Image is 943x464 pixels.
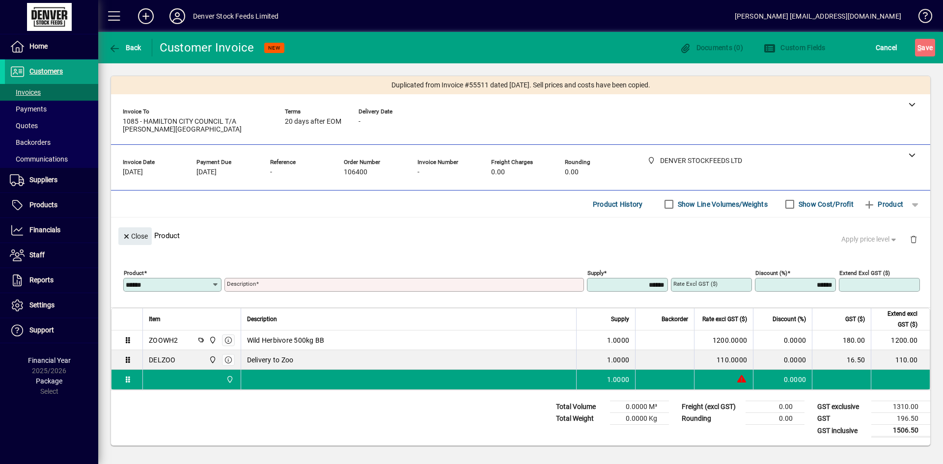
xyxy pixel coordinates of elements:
td: GST exclusive [812,401,871,413]
td: 1200.00 [871,330,930,350]
span: 1085 - HAMILTON CITY COUNCIL T/A [PERSON_NAME][GEOGRAPHIC_DATA] [123,118,270,134]
td: 110.00 [871,350,930,370]
div: Customer Invoice [160,40,254,55]
span: Wild Herbivore 500kg BB [247,335,325,345]
span: Apply price level [841,234,898,245]
a: Reports [5,268,98,293]
button: Add [130,7,162,25]
a: Knowledge Base [911,2,931,34]
span: Home [29,42,48,50]
td: 180.00 [812,330,871,350]
span: Staff [29,251,45,259]
span: Product History [593,196,643,212]
mat-label: Discount (%) [755,270,787,276]
a: Settings [5,293,98,318]
td: 196.50 [871,413,930,425]
div: 110.0000 [700,355,747,365]
a: Quotes [5,117,98,134]
td: 0.0000 [753,330,812,350]
span: Quotes [10,122,38,130]
span: 0.00 [565,168,579,176]
button: Close [118,227,152,245]
label: Show Cost/Profit [797,199,854,209]
td: GST [812,413,871,425]
span: DENVER STOCKFEEDS LTD [206,335,218,346]
span: Customers [29,67,63,75]
span: Package [36,377,62,385]
span: S [917,44,921,52]
span: Products [29,201,57,209]
span: - [359,118,361,126]
span: Communications [10,155,68,163]
mat-label: Product [124,270,144,276]
span: Reports [29,276,54,284]
span: 1.0000 [607,335,630,345]
span: Documents (0) [679,44,743,52]
button: Back [106,39,144,56]
label: Show Line Volumes/Weights [676,199,768,209]
div: [PERSON_NAME] [EMAIL_ADDRESS][DOMAIN_NAME] [735,8,901,24]
span: Invoices [10,88,41,96]
app-page-header-button: Delete [902,235,925,244]
td: Freight (excl GST) [677,401,746,413]
td: 1310.00 [871,401,930,413]
span: DENVER STOCKFEEDS LTD [223,374,235,385]
button: Apply price level [837,231,902,248]
button: Profile [162,7,193,25]
span: NEW [268,45,280,51]
span: Close [122,228,148,245]
td: Total Weight [551,413,610,425]
mat-label: Rate excl GST ($) [673,280,718,287]
span: 1.0000 [607,375,630,384]
button: Cancel [873,39,900,56]
span: Extend excl GST ($) [877,308,917,330]
span: Duplicated from Invoice #55511 dated [DATE]. Sell prices and costs have been copied. [391,80,650,90]
a: Staff [5,243,98,268]
span: Settings [29,301,55,309]
mat-label: Supply [587,270,604,276]
td: 0.00 [746,401,804,413]
td: Rounding [677,413,746,425]
span: DENVER STOCKFEEDS LTD [206,355,218,365]
button: Documents (0) [677,39,746,56]
span: Rate excl GST ($) [702,314,747,325]
app-page-header-button: Close [116,231,154,240]
span: 106400 [344,168,367,176]
button: Product History [589,195,647,213]
span: Backorder [662,314,688,325]
span: Delivery to Zoo [247,355,294,365]
span: Cancel [876,40,897,55]
td: 0.0000 [753,370,812,389]
span: ave [917,40,933,55]
div: Product [111,218,930,253]
app-page-header-button: Back [98,39,152,56]
td: 16.50 [812,350,871,370]
td: 0.0000 M³ [610,401,669,413]
span: Description [247,314,277,325]
a: Backorders [5,134,98,151]
td: 0.00 [746,413,804,425]
a: Products [5,193,98,218]
span: - [270,168,272,176]
button: Custom Fields [761,39,828,56]
a: Suppliers [5,168,98,192]
td: 1506.50 [871,425,930,437]
span: - [417,168,419,176]
span: [DATE] [123,168,143,176]
td: 0.0000 Kg [610,413,669,425]
a: Financials [5,218,98,243]
a: Communications [5,151,98,167]
td: 0.0000 [753,350,812,370]
span: Supply [611,314,629,325]
button: Save [915,39,935,56]
span: Backorders [10,138,51,146]
span: [DATE] [196,168,217,176]
a: Invoices [5,84,98,101]
div: ZOOWH2 [149,335,178,345]
span: 1.0000 [607,355,630,365]
span: Suppliers [29,176,57,184]
div: Denver Stock Feeds Limited [193,8,279,24]
span: Financial Year [28,356,71,364]
span: Custom Fields [764,44,826,52]
a: Home [5,34,98,59]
